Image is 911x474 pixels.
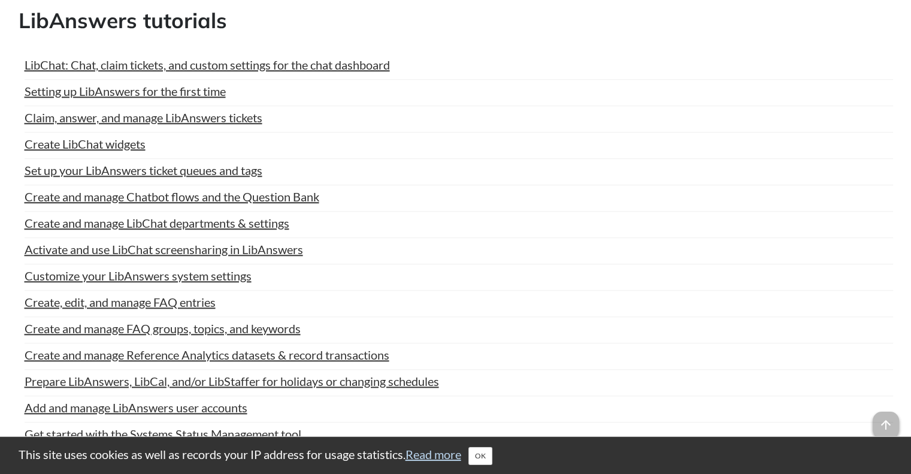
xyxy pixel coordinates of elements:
a: Create and manage Reference Analytics datasets & record transactions [25,346,389,364]
a: Add and manage LibAnswers user accounts [25,398,247,416]
a: Create and manage FAQ groups, topics, and keywords [25,319,301,337]
span: arrow_upward [873,412,899,438]
a: Create, edit, and manage FAQ entries [25,293,216,311]
a: Setting up LibAnswers for the first time [25,82,226,100]
h2: LibAnswers tutorials [19,6,893,35]
a: Create and manage LibChat departments & settings [25,214,289,232]
a: Get started with the Systems Status Management tool [25,425,301,443]
a: LibChat: Chat, claim tickets, and custom settings for the chat dashboard [25,56,390,74]
a: Activate and use LibChat screensharing in LibAnswers [25,240,303,258]
a: Create and manage Chatbot flows and the Question Bank [25,188,319,206]
a: Customize your LibAnswers system settings [25,267,252,285]
a: Claim, answer, and manage LibAnswers tickets [25,108,262,126]
button: Close [468,447,492,465]
a: arrow_upward [873,413,899,427]
a: Create LibChat widgets [25,135,146,153]
a: Prepare LibAnswers, LibCal, and/or LibStaffer for holidays or changing schedules [25,372,439,390]
a: Set up your LibAnswers ticket queues and tags [25,161,262,179]
div: This site uses cookies as well as records your IP address for usage statistics. [7,446,905,465]
a: Read more [405,447,461,461]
